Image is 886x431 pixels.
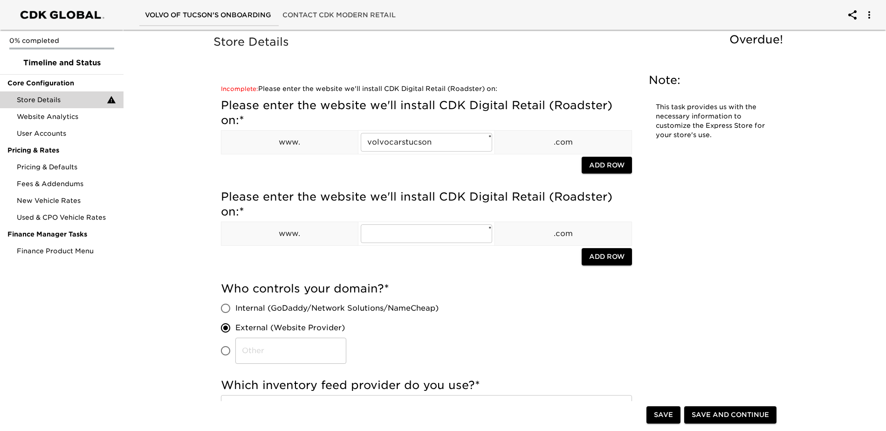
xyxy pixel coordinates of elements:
p: www. [224,228,356,239]
p: .com [497,228,629,239]
span: Save and Continue [692,410,769,421]
p: 0% completed [9,36,114,45]
span: Overdue! [729,33,783,46]
button: Add Row [582,157,632,174]
span: Finance Product Menu [17,246,116,256]
h5: Note: [649,73,775,88]
span: Add Row [589,160,625,171]
a: Please enter the website we'll install CDK Digital Retail (Roadster) on: [221,85,497,92]
h5: Who controls your domain? [221,281,632,296]
span: User Accounts [17,129,116,138]
p: www. [224,137,356,148]
span: Store Details [17,95,107,104]
span: Core Configuration [7,78,116,88]
span: Contact CDK Modern Retail [282,9,396,21]
button: account of current user [858,4,880,26]
span: Pricing & Defaults [17,162,116,172]
span: Volvo of Tucson's Onboarding [145,9,271,21]
button: Save [646,407,680,424]
span: Save [654,410,673,421]
h5: Store Details [213,35,788,49]
h5: Please enter the website we'll install CDK Digital Retail (Roadster) on: [221,98,632,128]
button: Add Row [582,248,632,265]
h5: Which inventory feed provider do you use? [221,378,632,393]
span: Incomplete: [221,85,258,92]
button: account of current user [841,4,864,26]
span: Add Row [589,251,625,263]
button: Save and Continue [684,407,776,424]
input: Other [235,338,346,364]
span: Finance Manager Tasks [7,229,116,239]
span: New Vehicle Rates [17,196,116,205]
span: Used & CPO Vehicle Rates [17,213,116,222]
span: Internal (GoDaddy/Network Solutions/NameCheap) [235,303,439,314]
span: Timeline and Status [7,57,116,69]
span: Website Analytics [17,112,116,121]
p: This task provides us with the necessary information to customize the Express Store for your stor... [656,103,768,140]
h5: Please enter the website we'll install CDK Digital Retail (Roadster) on: [221,189,632,219]
p: .com [497,137,629,148]
span: Fees & Addendums [17,179,116,188]
span: External (Website Provider) [235,322,345,334]
span: Pricing & Rates [7,146,116,155]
